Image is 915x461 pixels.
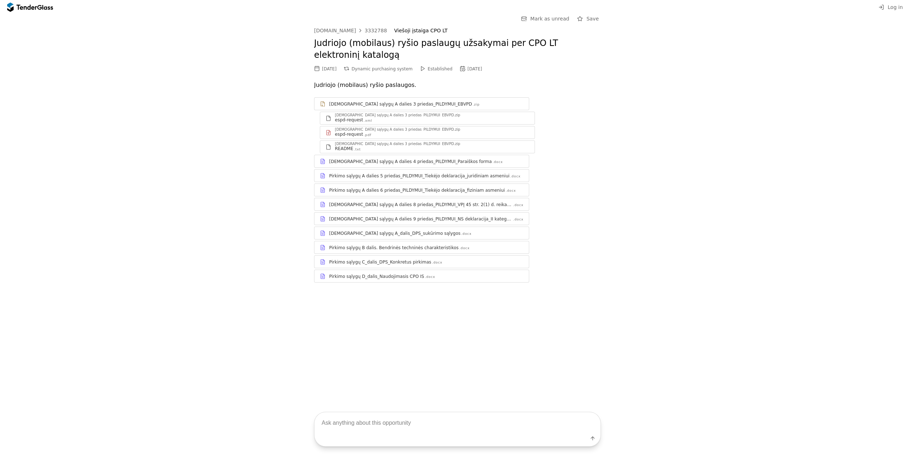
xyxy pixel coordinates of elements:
[506,188,516,193] div: .docx
[519,14,572,23] button: Mark as unread
[314,241,529,254] a: Pirkimo sąlygų B dalis. Bendrinės techninės charakteristikos.docx
[322,66,337,71] div: [DATE]
[394,28,593,34] div: Viešoji įstaiga CPO LT
[329,202,512,208] div: [DEMOGRAPHIC_DATA] sąlygų A dalies 8 priedas_PILDYMUI_VPĮ 45 str. 2(1) d. reikalavimų atitikties ...
[335,146,353,152] div: README
[364,133,371,138] div: .pdf
[329,245,459,251] div: Pirkimo sąlygų B dalis. Bendrinės techninės charakteristikos
[314,37,601,61] h2: Judriojo (mobilaus) ryšio paslaugų užsakymai per CPO LT elektroninį katalogą
[335,117,363,123] div: espd-request
[530,16,569,22] span: Mark as unread
[428,66,452,71] span: Established
[314,255,529,268] a: Pirkimo sąlygų C_dalis_DPS_Konkretus pirkimas.docx
[513,217,523,222] div: .docx
[314,28,356,33] div: [DOMAIN_NAME]
[335,142,460,146] div: [DEMOGRAPHIC_DATA] sąlygų A dalies 3 priedas_PILDYMUI_EBVPD.zip
[314,212,529,225] a: [DEMOGRAPHIC_DATA] sąlygų A dalies 9 priedas_PILDYMUI_NS deklaracija_II kategorija.docx
[587,16,599,22] span: Save
[335,113,460,117] div: [DEMOGRAPHIC_DATA] sąlygų A dalies 3 priedas_PILDYMUI_EBVPD.zip
[876,3,905,12] button: Log in
[425,275,435,279] div: .docx
[329,259,431,265] div: Pirkimo sąlygų C_dalis_DPS_Konkretus pirkimas
[335,131,363,137] div: espd-request
[493,160,503,164] div: .docx
[352,66,413,71] span: Dynamic purchasing system
[314,155,529,168] a: [DEMOGRAPHIC_DATA] sąlygų A dalies 4 priedas_PILDYMUI_Paraiškos forma.docx
[314,97,529,110] a: [DEMOGRAPHIC_DATA] sąlygų A dalies 3 priedas_PILDYMUI_EBVPD.zip
[314,270,529,283] a: Pirkimo sąlygų D_dalis_Naudojimasis CPO IS.docx
[314,169,529,182] a: Pirkimo sąlygų A dalies 5 priedas_PILDYMUI_Tiekėjo deklaracija_juridiniam asmeniui.docx
[432,260,442,265] div: .docx
[314,80,601,90] p: Judriojo (mobilaus) ryšio paslaugos.
[335,128,460,131] div: [DEMOGRAPHIC_DATA] sąlygų A dalies 3 priedas_PILDYMUI_EBVPD.zip
[888,4,903,10] span: Log in
[320,140,535,153] a: [DEMOGRAPHIC_DATA] sąlygų A dalies 3 priedas_PILDYMUI_EBVPD.zipREADME.txt
[314,227,529,239] a: [DEMOGRAPHIC_DATA] sąlygų A_dalis_DPS_sukūrimo sąlygos.docx
[329,173,509,179] div: Pirkimo sąlygų A dalies 5 priedas_PILDYMUI_Tiekėjo deklaracija_juridiniam asmeniui
[461,232,471,236] div: .docx
[459,246,470,251] div: .docx
[329,216,512,222] div: [DEMOGRAPHIC_DATA] sąlygų A dalies 9 priedas_PILDYMUI_NS deklaracija_II kategorija
[575,14,601,23] button: Save
[320,126,535,139] a: [DEMOGRAPHIC_DATA] sąlygų A dalies 3 priedas_PILDYMUI_EBVPD.zipespd-request.pdf
[329,274,424,279] div: Pirkimo sąlygų D_dalis_Naudojimasis CPO IS
[329,187,505,193] div: Pirkimo sąlygų A dalies 6 priedas_PILDYMUI_Tiekėjo deklaracija_fiziniam asmeniui
[329,230,460,236] div: [DEMOGRAPHIC_DATA] sąlygų A_dalis_DPS_sukūrimo sąlygos
[365,28,387,33] div: 3332788
[329,101,472,107] div: [DEMOGRAPHIC_DATA] sąlygų A dalies 3 priedas_PILDYMUI_EBVPD
[314,198,529,211] a: [DEMOGRAPHIC_DATA] sąlygų A dalies 8 priedas_PILDYMUI_VPĮ 45 str. 2(1) d. reikalavimų atitikties ...
[314,183,529,196] a: Pirkimo sąlygų A dalies 6 priedas_PILDYMUI_Tiekėjo deklaracija_fiziniam asmeniui.docx
[320,112,535,125] a: [DEMOGRAPHIC_DATA] sąlygų A dalies 3 priedas_PILDYMUI_EBVPD.zipespd-request.xml
[513,203,523,208] div: .docx
[354,147,361,152] div: .txt
[510,174,521,179] div: .docx
[364,118,372,123] div: .xml
[468,66,482,71] div: [DATE]
[329,159,492,164] div: [DEMOGRAPHIC_DATA] sąlygų A dalies 4 priedas_PILDYMUI_Paraiškos forma
[473,102,480,107] div: .zip
[314,28,387,33] a: [DOMAIN_NAME]3332788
